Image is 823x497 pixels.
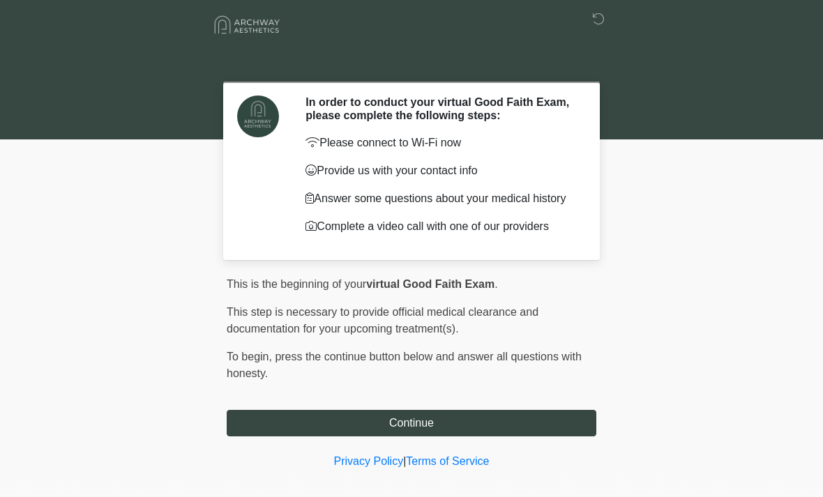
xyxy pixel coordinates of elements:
p: Provide us with your contact info [305,162,575,179]
img: Archway Aesthetics Logo [213,10,282,39]
span: . [494,278,497,290]
strong: virtual Good Faith Exam [366,278,494,290]
span: This step is necessary to provide official medical clearance and documentation for your upcoming ... [227,306,538,335]
p: Complete a video call with one of our providers [305,218,575,235]
img: Agent Avatar [237,95,279,137]
span: press the continue button below and answer all questions with honesty. [227,351,582,379]
p: Answer some questions about your medical history [305,190,575,207]
a: | [403,455,406,467]
span: This is the beginning of your [227,278,366,290]
p: Please connect to Wi-Fi now [305,135,575,151]
a: Privacy Policy [334,455,404,467]
h2: In order to conduct your virtual Good Faith Exam, please complete the following steps: [305,95,575,122]
h1: ‎ ‎ ‎ ‎ [216,50,607,76]
a: Terms of Service [406,455,489,467]
button: Continue [227,410,596,436]
span: To begin, [227,351,275,362]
